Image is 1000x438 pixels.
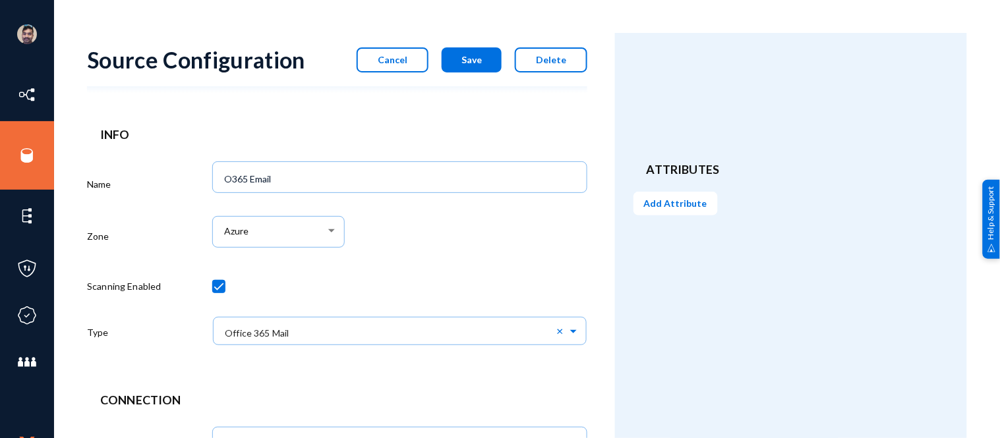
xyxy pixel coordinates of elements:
[647,161,935,178] header: Attributes
[87,325,109,339] label: Type
[357,47,428,72] button: Cancel
[17,306,37,325] img: icon-compliance.svg
[461,54,482,65] span: Save
[17,24,37,44] img: ACg8ocK1ZkZ6gbMmCU1AeqPIsBvrTWeY1xNXvgxNjkUXxjcqAiPEIvU=s96-c
[17,352,37,372] img: icon-members.svg
[515,47,587,72] button: Delete
[17,259,37,279] img: icon-policies.svg
[633,192,718,215] button: Add Attribute
[17,206,37,226] img: icon-elements.svg
[224,226,249,237] span: Azure
[442,47,502,72] button: Save
[100,126,574,144] header: Info
[983,179,1000,258] div: Help & Support
[556,325,568,337] span: Clear all
[87,177,111,191] label: Name
[100,391,574,409] header: Connection
[644,198,707,209] span: Add Attribute
[536,54,566,65] span: Delete
[87,279,162,293] label: Scanning Enabled
[17,85,37,105] img: icon-inventory.svg
[87,46,305,73] div: Source Configuration
[378,54,407,65] span: Cancel
[87,229,109,243] label: Zone
[987,244,996,252] img: help_support.svg
[17,146,37,165] img: icon-sources.svg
